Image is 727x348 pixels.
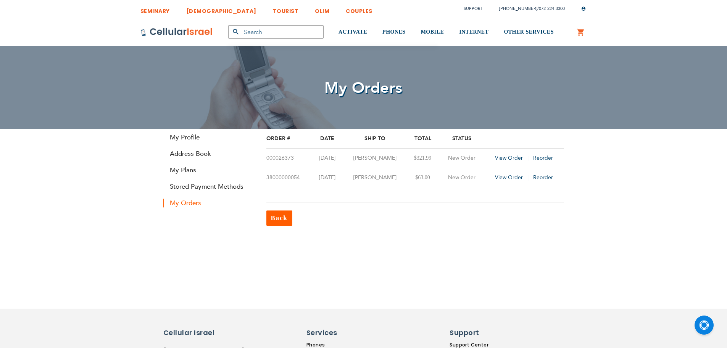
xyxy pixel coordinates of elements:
[464,6,483,11] a: Support
[140,28,213,37] img: Cellular Israel Logo
[414,155,432,161] span: $321.99
[266,210,292,226] a: Back
[346,2,372,16] a: COUPLES
[459,18,488,47] a: INTERNET
[228,25,324,39] input: Search
[495,154,523,162] span: View Order
[343,149,406,168] td: [PERSON_NAME]
[439,129,484,149] th: Status
[339,18,367,47] a: ACTIVATE
[311,168,343,188] td: [DATE]
[492,3,565,14] li: /
[382,29,406,35] span: PHONES
[163,166,255,175] a: My Plans
[324,78,403,99] span: My Orders
[163,149,255,158] a: Address Book
[495,174,523,181] span: View Order
[311,129,343,149] th: Date
[533,154,553,162] a: Reorder
[421,29,444,35] span: MOBILE
[343,168,406,188] td: [PERSON_NAME]
[504,29,554,35] span: OTHER SERVICES
[266,129,311,149] th: Order #
[439,149,484,168] td: New Order
[311,149,343,168] td: [DATE]
[495,174,532,181] a: View Order
[273,2,299,16] a: TOURIST
[439,168,484,188] td: New Order
[266,168,311,188] td: 38000000054
[495,154,532,162] a: View Order
[266,149,311,168] td: 000026373
[415,175,430,180] span: $63.00
[163,182,255,191] a: Stored Payment Methods
[406,129,439,149] th: Total
[382,18,406,47] a: PHONES
[163,199,255,207] strong: My Orders
[459,29,488,35] span: INTERNET
[140,2,170,16] a: SEMINARY
[343,129,406,149] th: Ship To
[504,18,554,47] a: OTHER SERVICES
[339,29,367,35] span: ACTIVATE
[499,6,537,11] a: [PHONE_NUMBER]
[539,6,565,11] a: 072-224-3300
[186,2,256,16] a: [DEMOGRAPHIC_DATA]
[315,2,329,16] a: OLIM
[450,328,495,338] h6: Support
[163,328,228,338] h6: Cellular Israel
[163,133,255,142] a: My Profile
[533,174,553,181] a: Reorder
[421,18,444,47] a: MOBILE
[271,214,288,222] span: Back
[306,328,371,338] h6: Services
